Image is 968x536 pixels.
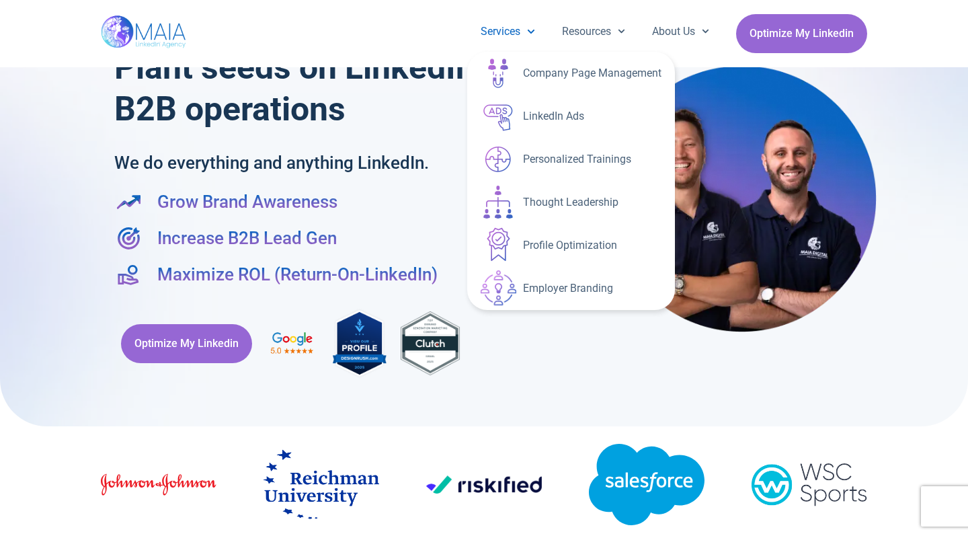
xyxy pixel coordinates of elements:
[467,95,675,138] a: LinkedIn Ads
[333,307,387,379] img: MAIA Digital's rating on DesignRush, the industry-leading B2B Marketplace connecting brands with ...
[467,138,675,181] a: Personalized Trainings
[154,225,337,251] span: Increase B2B Lead Gen
[467,52,675,310] ul: Services
[467,52,675,95] a: Company Page Management
[264,450,379,519] img: Reichman_University.svg (3)
[467,267,675,310] a: Employer Branding
[264,450,379,524] div: 11 / 19
[736,14,867,53] a: Optimize My Linkedin
[467,224,675,267] a: Profile Optimization
[752,454,867,519] div: 14 / 19
[101,472,216,496] img: johnson-johnson-4
[154,189,337,215] span: Grow Brand Awareness
[101,472,216,501] div: 10 / 19
[426,475,542,498] div: 12 / 19
[589,444,704,529] div: 13 / 19
[467,181,675,224] a: Thought Leadership
[589,444,704,525] img: salesforce-2
[608,65,877,332] img: Maia Digital- Shay & Eli
[154,262,438,287] span: Maximize ROL (Return-On-LinkedIn)
[549,14,639,49] a: Resources
[467,14,723,49] nav: Menu
[639,14,723,49] a: About Us
[750,21,854,46] span: Optimize My Linkedin
[121,324,252,363] a: Optimize My Linkedin
[752,454,867,514] img: WSC_Sports_Logo
[467,14,548,49] a: Services
[114,46,646,130] h1: Plant seeds on LinkedIn, grow your B2B operations
[426,475,542,494] img: Riskified_logo
[114,150,559,176] h2: We do everything and anything LinkedIn.
[134,331,239,356] span: Optimize My Linkedin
